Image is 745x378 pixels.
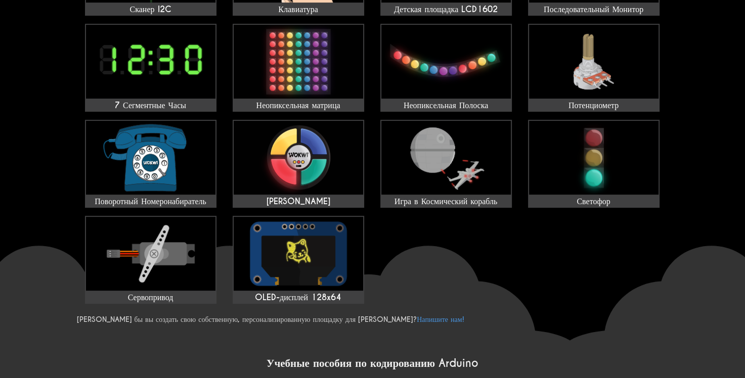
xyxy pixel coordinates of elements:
[85,120,216,208] a: Поворотный Номеронабиратель
[544,4,643,15] ya-tr-span: Последовательный Монитор
[130,4,171,15] ya-tr-span: Сканер I2C
[233,216,364,304] a: OLED-дисплей 128x64
[529,121,659,195] img: Светофор
[85,216,216,304] a: Сервопривод
[234,217,363,291] img: OLED-дисплей 128x64
[95,196,206,207] ya-tr-span: Поворотный Номеронабиратель
[278,4,318,15] ya-tr-span: Клавиатура
[380,24,512,112] a: Неопиксельная Полоска
[86,217,215,291] img: Сервопривод
[234,121,363,195] img: Саймон Гейм
[568,100,619,111] ya-tr-span: Потенциометр
[256,100,340,111] ya-tr-span: Неопиксельная матрица
[128,292,173,303] ya-tr-span: Сервопривод
[395,196,497,207] ya-tr-span: Игра в Космический корабль
[85,24,216,112] a: 7 Сегментные Часы
[267,356,478,370] ya-tr-span: Учебные пособия по кодированию Arduino
[528,120,660,208] a: Светофор
[380,120,512,208] a: Игра в Космический корабль
[529,25,659,99] img: Потенциометр
[233,24,364,112] a: Неопиксельная матрица
[86,25,215,99] img: 7 Сегментные Часы
[115,100,186,111] ya-tr-span: 7 Сегментные Часы
[234,25,363,99] img: Неопиксельная матрица
[577,196,610,207] ya-tr-span: Светофор
[267,196,330,207] ya-tr-span: [PERSON_NAME]
[381,25,511,99] img: Неопиксельная Полоска
[233,120,364,208] a: [PERSON_NAME]
[394,4,498,15] ya-tr-span: Детская площадка LCD1602
[86,121,215,195] img: Поворотный Номеронабиратель
[77,315,417,324] ya-tr-span: [PERSON_NAME] бы вы создать свою собственную, персонализированную площадку для [PERSON_NAME]?
[417,315,464,324] a: Напишите нам!
[381,121,511,195] img: Игра в Космический корабль
[528,24,660,112] a: Потенциометр
[404,100,488,111] ya-tr-span: Неопиксельная Полоска
[255,292,341,303] ya-tr-span: OLED-дисплей 128x64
